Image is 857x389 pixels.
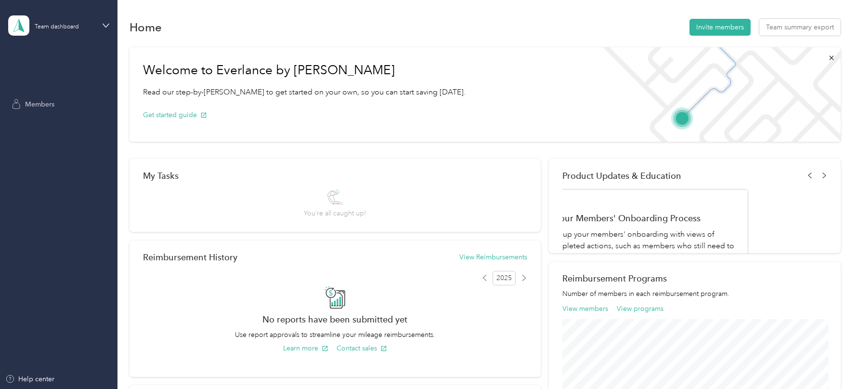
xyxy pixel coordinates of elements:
[143,171,527,181] div: My Tasks
[143,330,527,340] p: Use report approvals to streamline your mileage reimbursements.
[143,252,237,262] h2: Reimbursement History
[283,343,328,353] button: Learn more
[25,99,54,109] span: Members
[493,271,516,285] span: 2025
[759,19,841,36] button: Team summary export
[562,304,608,314] button: View members
[539,213,738,223] h1: See Your Members' Onboarding Process
[130,22,162,32] h1: Home
[459,252,527,262] button: View Reimbursements
[337,343,387,353] button: Contact sales
[539,228,738,264] p: Speed up your members' onboarding with views of uncompleted actions, such as members who still ne...
[143,63,466,78] h1: Welcome to Everlance by [PERSON_NAME]
[143,110,207,120] button: Get started guide
[5,374,54,384] button: Help center
[143,86,466,98] p: Read our step-by-[PERSON_NAME] to get started on your own, so you can start saving [DATE].
[803,335,857,389] iframe: Everlance-gr Chat Button Frame
[562,289,827,299] p: Number of members in each reimbursement program.
[562,273,827,283] h2: Reimbursement Programs
[689,19,751,36] button: Invite members
[304,208,366,218] span: You’re all caught up!
[617,304,663,314] button: View programs
[35,24,79,30] div: Team dashboard
[562,171,681,181] span: Product Updates & Education
[593,47,840,142] img: Welcome to everlance
[143,314,527,324] h2: No reports have been submitted yet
